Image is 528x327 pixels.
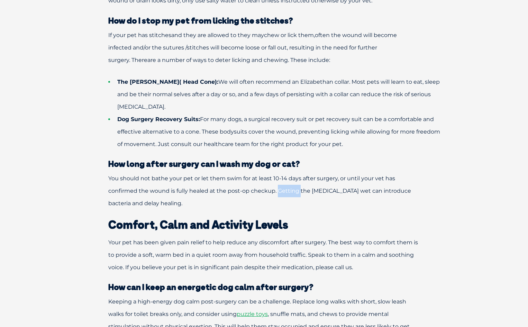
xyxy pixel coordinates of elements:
span: There [131,57,147,63]
b: Dog Surgery Recovery Suits: [117,116,200,122]
span: and they are allowed to [171,32,236,38]
span: Keeping a high-energy dog calm post-surgery can be a challenge. Replace long walks with short, sl... [108,298,406,317]
span: chew or lick them, [264,32,315,38]
strong: Comfort, Calm and Activity Levels [108,218,288,231]
span: they may [238,32,264,38]
span: after surgery. The best way to comfort them is to provide a soft, warm bed in a quiet room away f... [108,239,418,271]
b: : [217,79,218,85]
strong: How long after surgery can I wash my dog or cat? [108,158,300,169]
span: are a number of ways to deter licking and chewing. These include: [147,57,330,63]
span: If your pet has stitches [108,32,171,38]
span: often the wound will become infected and/or the sutures /stitches will become loose or fall out, ... [108,32,397,63]
span: For many dogs, a surgical recovery suit or pet recovery suit can be a comfortable and effective a... [117,116,440,147]
a: puzzle toys [237,311,268,317]
span: Your pet has been given pain relief to help reduce any discomfort [108,239,289,246]
strong: How can I keep an energetic dog calm after surgery? [108,282,313,292]
b: ( Head Cone) [179,79,217,85]
span: We will often recommend an Elizabethan collar. Most pets will learn to eat, sleep and be their no... [117,79,440,110]
strong: How do I stop my pet from licking the stitches? [108,15,293,26]
b: The [PERSON_NAME] [117,79,179,85]
span: You should not bathe your pet or let them swim for at least 10-14 days after surgery, or until yo... [108,175,411,207]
